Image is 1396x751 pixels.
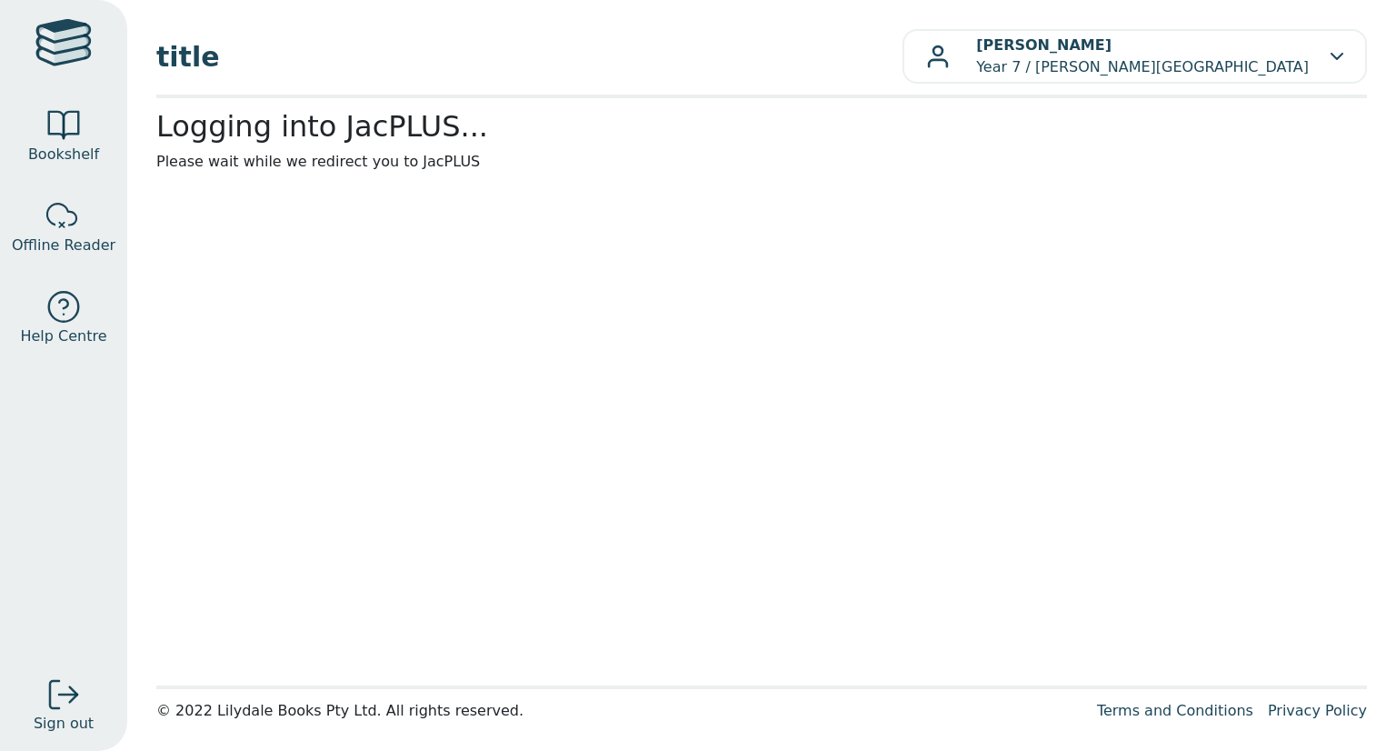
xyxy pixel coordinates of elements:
[156,700,1082,722] div: © 2022 Lilydale Books Pty Ltd. All rights reserved.
[1268,702,1367,719] a: Privacy Policy
[34,713,94,735] span: Sign out
[156,109,1367,144] h2: Logging into JacPLUS...
[156,36,902,77] span: title
[20,325,106,347] span: Help Centre
[12,235,115,256] span: Offline Reader
[156,151,1367,173] p: Please wait while we redirect you to JacPLUS
[976,35,1309,78] p: Year 7 / [PERSON_NAME][GEOGRAPHIC_DATA]
[976,36,1112,54] b: [PERSON_NAME]
[1097,702,1253,719] a: Terms and Conditions
[902,29,1367,84] button: [PERSON_NAME]Year 7 / [PERSON_NAME][GEOGRAPHIC_DATA]
[28,144,99,165] span: Bookshelf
